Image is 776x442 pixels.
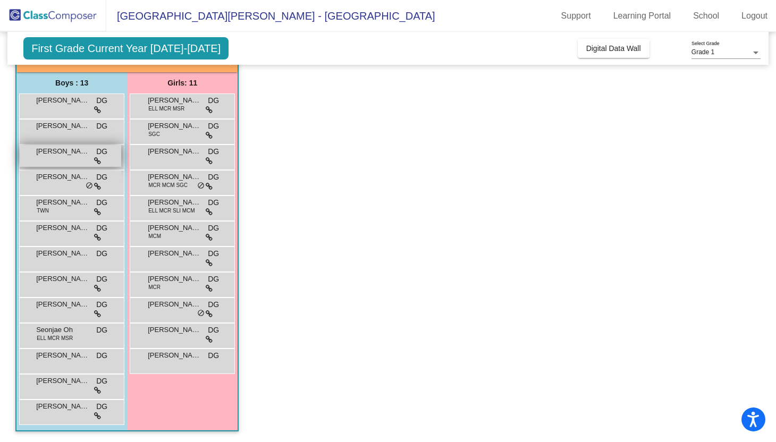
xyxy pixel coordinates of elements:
span: DG [96,376,107,387]
span: [PERSON_NAME] [36,401,89,412]
span: DG [96,146,107,157]
span: First Grade Current Year [DATE]-[DATE] [23,37,229,59]
span: DG [208,146,219,157]
span: [PERSON_NAME] [148,121,201,131]
span: DG [96,223,107,234]
span: do_not_disturb_alt [197,182,205,190]
span: MCR MCM SGC [148,181,188,189]
div: Boys : 13 [16,72,127,93]
div: Girls: 11 [127,72,238,93]
span: DG [96,350,107,361]
span: [PERSON_NAME] [148,325,201,335]
span: DG [96,401,107,412]
span: DG [208,248,219,259]
span: [PERSON_NAME] [36,121,89,131]
span: [PERSON_NAME] [36,299,89,310]
span: DG [96,325,107,336]
span: DG [208,274,219,285]
span: DG [208,121,219,132]
a: School [685,7,728,24]
span: MCM [148,232,161,240]
span: MCR [148,283,161,291]
span: [PERSON_NAME] [36,223,89,233]
span: DG [208,223,219,234]
span: DG [96,299,107,310]
span: Seonjae Oh [36,325,89,335]
span: do_not_disturb_alt [86,182,93,190]
span: [PERSON_NAME] [148,350,201,361]
span: DG [96,274,107,285]
span: do_not_disturb_alt [197,309,205,318]
span: [PERSON_NAME] [36,248,89,259]
span: DG [96,248,107,259]
span: DG [96,121,107,132]
a: Learning Portal [605,7,680,24]
span: [PERSON_NAME] [PERSON_NAME] [148,248,201,259]
span: DG [208,325,219,336]
span: ELL MCR MSR [37,334,73,342]
a: Logout [733,7,776,24]
span: [PERSON_NAME] [36,274,89,284]
span: [GEOGRAPHIC_DATA][PERSON_NAME] - [GEOGRAPHIC_DATA] [106,7,435,24]
span: [PERSON_NAME] [148,274,201,284]
span: DG [96,95,107,106]
span: [PERSON_NAME] [36,146,89,157]
span: [PERSON_NAME] [PERSON_NAME] [36,197,89,208]
span: [PERSON_NAME] [148,146,201,157]
span: Digital Data Wall [586,44,641,53]
span: [PERSON_NAME] [148,223,201,233]
span: [PERSON_NAME] [148,197,201,208]
span: [PERSON_NAME] [148,172,201,182]
span: DG [96,197,107,208]
button: Digital Data Wall [578,39,650,58]
span: [PERSON_NAME] [36,172,89,182]
span: DG [208,95,219,106]
span: DG [208,172,219,183]
span: [PERSON_NAME] [148,299,201,310]
span: SGC [148,130,160,138]
span: ELL MCR SLI MCM [148,207,195,215]
span: DG [208,299,219,310]
span: TWN [37,207,49,215]
span: ELL MCR MSR [148,105,184,113]
span: [PERSON_NAME] [36,376,89,386]
span: DG [96,172,107,183]
span: [PERSON_NAME] [36,95,89,106]
span: Grade 1 [691,48,714,56]
a: Support [553,7,600,24]
span: [PERSON_NAME] [148,95,201,106]
span: DG [208,197,219,208]
span: DG [208,350,219,361]
span: [PERSON_NAME] [36,350,89,361]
